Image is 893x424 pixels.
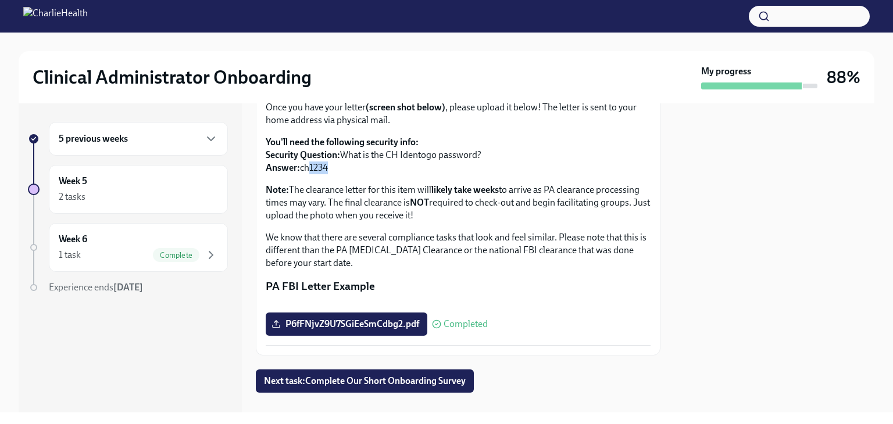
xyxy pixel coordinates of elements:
[153,251,199,260] span: Complete
[59,191,85,203] div: 2 tasks
[256,369,474,393] button: Next task:Complete Our Short Onboarding Survey
[59,233,87,246] h6: Week 6
[28,165,228,214] a: Week 52 tasks
[266,149,340,160] strong: Security Question:
[266,162,300,173] strong: Answer:
[266,279,651,294] p: PA FBI Letter Example
[23,7,88,26] img: CharlieHealth
[366,102,445,113] strong: (screen shot below)
[410,197,429,208] strong: NOT
[49,122,228,156] div: 5 previous weeks
[49,282,143,293] span: Experience ends
[59,175,87,188] h6: Week 5
[444,319,488,329] span: Completed
[274,318,419,330] span: P6fFNjvZ9U7SGiEeSmCdbg2.pdf
[266,101,651,127] p: Once you have your letter , please upload it below! The letter is sent to your home address via p...
[59,132,128,145] h6: 5 previous weeks
[33,66,312,89] h2: Clinical Administrator Onboarding
[264,375,466,387] span: Next task : Complete Our Short Onboarding Survey
[827,67,860,88] h3: 88%
[266,312,427,336] label: P6fFNjvZ9U7SGiEeSmCdbg2.pdf
[701,65,751,78] strong: My progress
[266,231,651,270] p: We know that there are several compliance tasks that look and feel similar. Please note that this...
[28,223,228,272] a: Week 61 taskComplete
[431,184,499,195] strong: likely take weeks
[113,282,143,293] strong: [DATE]
[59,249,81,261] div: 1 task
[266,184,651,222] p: The clearance letter for this item will to arrive as PA clearance processing times may vary. The ...
[266,136,419,148] strong: You'll need the following security info:
[266,136,651,174] p: What is the CH Identogo password? ch1234
[266,184,289,195] strong: Note:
